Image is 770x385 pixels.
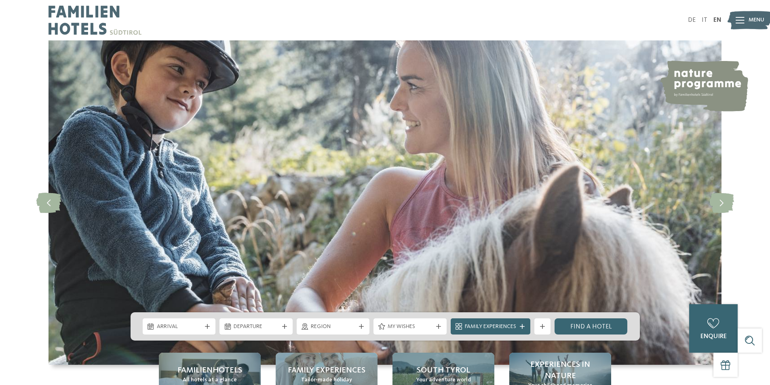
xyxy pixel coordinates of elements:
[49,40,721,365] img: Familienhotels Südtirol: The happy family places!
[157,323,202,331] span: Arrival
[555,318,628,335] a: Find a hotel
[177,365,242,376] span: Familienhotels
[465,323,516,331] span: Family Experiences
[689,304,738,353] a: enquire
[288,365,365,376] span: Family Experiences
[311,323,356,331] span: Region
[659,61,748,112] img: nature programme by Familienhotels Südtirol
[417,365,470,376] span: South Tyrol
[388,323,432,331] span: My wishes
[702,17,707,23] a: IT
[749,16,764,24] span: Menu
[713,17,721,23] a: EN
[301,376,352,384] span: Tailor-made holiday
[688,17,696,23] a: DE
[234,323,278,331] span: Departure
[700,333,727,340] span: enquire
[517,359,603,382] span: Experiences in nature
[416,376,471,384] span: Your adventure world
[183,376,237,384] span: All hotels at a glance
